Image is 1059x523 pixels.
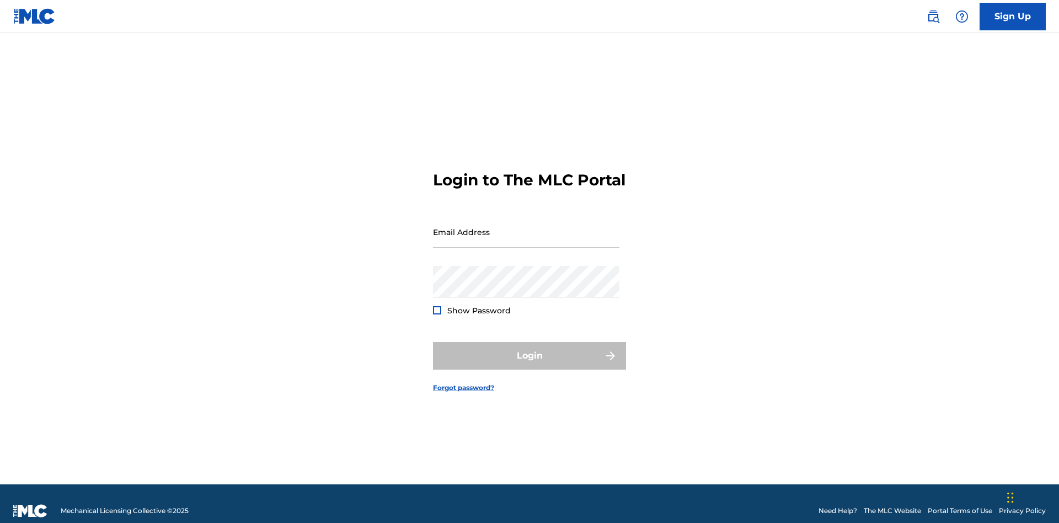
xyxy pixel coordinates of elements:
[951,6,973,28] div: Help
[922,6,944,28] a: Public Search
[864,506,921,516] a: The MLC Website
[61,506,189,516] span: Mechanical Licensing Collective © 2025
[433,383,494,393] a: Forgot password?
[927,10,940,23] img: search
[433,170,625,190] h3: Login to The MLC Portal
[928,506,992,516] a: Portal Terms of Use
[1004,470,1059,523] iframe: Chat Widget
[447,306,511,316] span: Show Password
[13,504,47,517] img: logo
[980,3,1046,30] a: Sign Up
[13,8,56,24] img: MLC Logo
[1007,481,1014,514] div: Drag
[955,10,969,23] img: help
[819,506,857,516] a: Need Help?
[999,506,1046,516] a: Privacy Policy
